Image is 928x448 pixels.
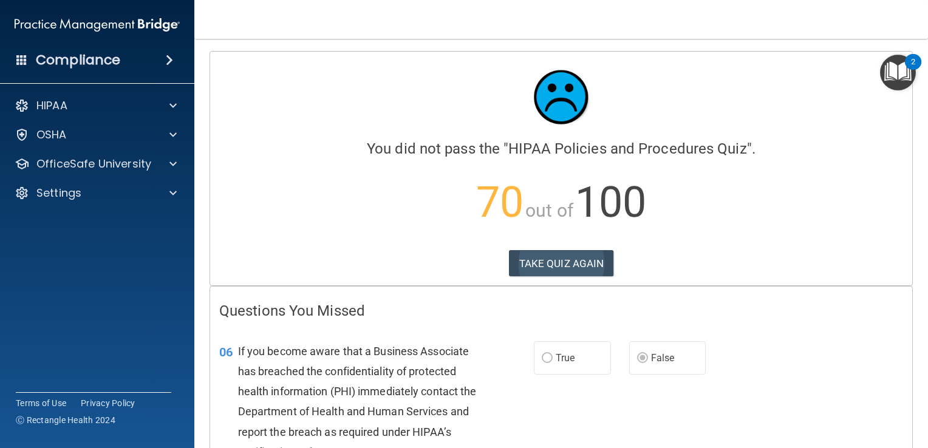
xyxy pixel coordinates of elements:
span: HIPAA Policies and Procedures Quiz [508,140,746,157]
p: Settings [36,186,81,200]
a: OSHA [15,127,177,142]
span: False [651,352,675,364]
span: out of [525,200,573,221]
h4: Questions You Missed [219,303,903,319]
a: OfficeSafe University [15,157,177,171]
input: False [637,354,648,363]
p: OSHA [36,127,67,142]
h4: You did not pass the " ". [219,141,903,157]
p: OfficeSafe University [36,157,151,171]
h4: Compliance [36,52,120,69]
input: True [542,354,553,363]
a: Terms of Use [16,397,66,409]
button: Open Resource Center, 2 new notifications [880,55,916,90]
a: Privacy Policy [81,397,135,409]
span: Ⓒ Rectangle Health 2024 [16,414,115,426]
img: PMB logo [15,13,180,37]
a: HIPAA [15,98,177,113]
div: 2 [911,62,915,78]
img: sad_face.ecc698e2.jpg [525,61,598,134]
span: 70 [476,177,524,227]
p: HIPAA [36,98,67,113]
button: TAKE QUIZ AGAIN [509,250,614,277]
span: 100 [575,177,646,227]
a: Settings [15,186,177,200]
span: True [556,352,575,364]
span: 06 [219,345,233,359]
